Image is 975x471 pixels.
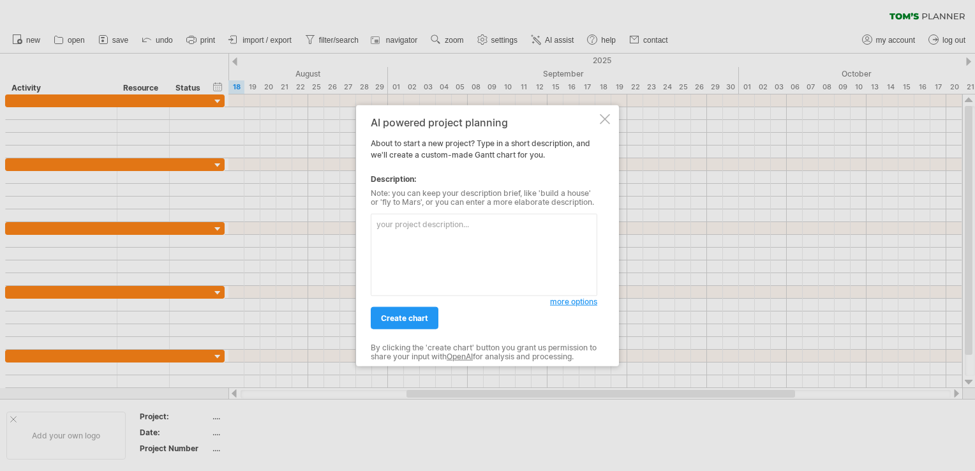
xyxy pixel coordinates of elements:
a: create chart [371,307,438,329]
a: more options [550,296,597,308]
div: By clicking the 'create chart' button you grant us permission to share your input with for analys... [371,343,597,362]
div: AI powered project planning [371,117,597,128]
span: more options [550,297,597,306]
div: About to start a new project? Type in a short description, and we'll create a custom-made Gantt c... [371,117,597,355]
div: Description: [371,174,597,185]
div: Note: you can keep your description brief, like 'build a house' or 'fly to Mars', or you can ente... [371,189,597,207]
span: create chart [381,313,428,323]
a: OpenAI [447,352,473,361]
